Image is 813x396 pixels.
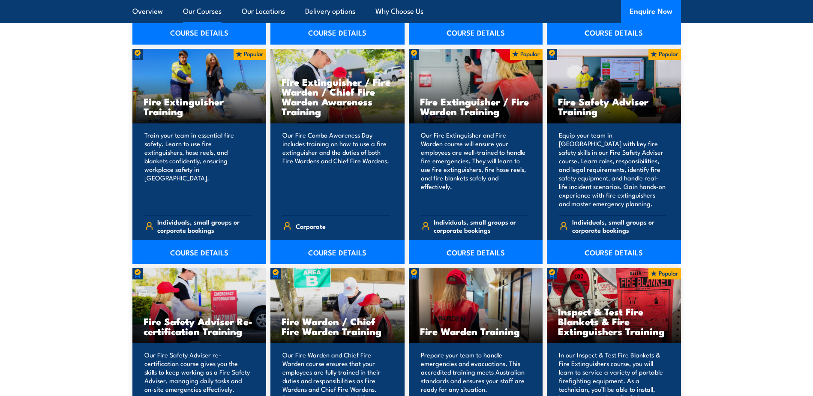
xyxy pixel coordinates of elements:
h3: Fire Extinguisher Training [144,96,255,116]
span: Individuals, small groups or corporate bookings [157,218,252,234]
h3: Fire Warden / Chief Fire Warden Training [282,316,393,336]
a: COURSE DETAILS [547,21,681,45]
a: COURSE DETAILS [270,240,405,264]
span: Individuals, small groups or corporate bookings [434,218,528,234]
h3: Fire Safety Adviser Re-certification Training [144,316,255,336]
span: Individuals, small groups or corporate bookings [572,218,666,234]
p: Our Fire Combo Awareness Day includes training on how to use a fire extinguisher and the duties o... [282,131,390,208]
p: Our Fire Extinguisher and Fire Warden course will ensure your employees are well-trained to handl... [421,131,528,208]
h3: Fire Safety Adviser Training [558,96,670,116]
p: Train your team in essential fire safety. Learn to use fire extinguishers, hose reels, and blanke... [144,131,252,208]
a: COURSE DETAILS [409,21,543,45]
p: Equip your team in [GEOGRAPHIC_DATA] with key fire safety skills in our Fire Safety Adviser cours... [559,131,666,208]
h3: Fire Extinguisher / Fire Warden Training [420,96,532,116]
a: COURSE DETAILS [270,21,405,45]
h3: Fire Extinguisher / Fire Warden / Chief Fire Warden Awareness Training [282,77,393,116]
a: COURSE DETAILS [409,240,543,264]
h3: Fire Warden Training [420,326,532,336]
a: COURSE DETAILS [132,21,267,45]
h3: Inspect & Test Fire Blankets & Fire Extinguishers Training [558,306,670,336]
span: Corporate [296,219,326,233]
a: COURSE DETAILS [547,240,681,264]
a: COURSE DETAILS [132,240,267,264]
